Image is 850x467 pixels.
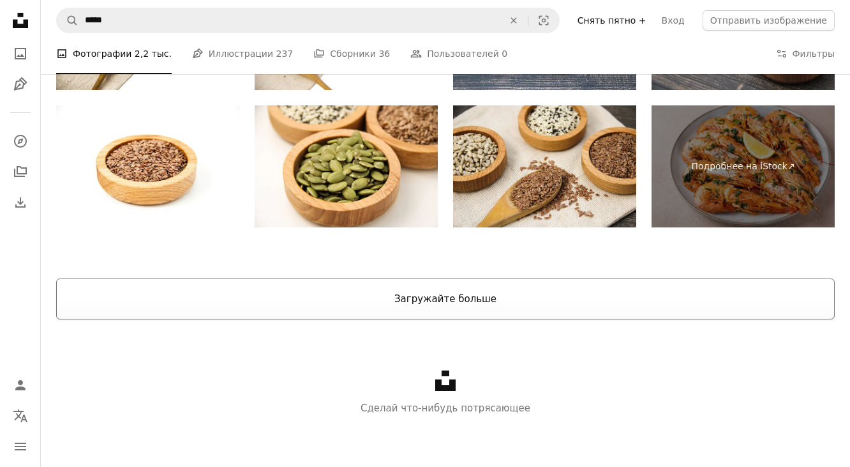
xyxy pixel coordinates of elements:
a: Подробнее на iStock↗ [652,105,835,227]
ya-tr-span: Снять пятно + [578,15,646,26]
img: Семена льна в чашке на белом фоне. [56,105,239,227]
ya-tr-span: ↗ [787,160,795,173]
a: Снять пятно + [570,10,654,31]
ya-tr-span: Фильтры [793,47,835,61]
ya-tr-span: Сделай что-нибудь потрясающее [361,402,530,414]
ya-tr-span: Вход [662,15,685,26]
ya-tr-span: Загружайте больше [394,293,496,305]
button: Фильтры [776,33,835,74]
a: История загрузок [8,190,33,215]
a: Исследовать [8,128,33,154]
ya-tr-span: 0 [502,49,507,59]
ya-tr-span: Иллюстрации [209,47,273,61]
ya-tr-span: Сборники [330,47,376,61]
ya-tr-span: Пользователей [427,47,499,61]
img: Деревянная чашка, наполненная тыквенными семечками, крупным планом [255,105,438,227]
ya-tr-span: Подробнее на iStock [691,160,787,173]
button: Отправить изображение [703,10,835,31]
a: Коллекции [8,159,33,185]
button: Поиск Unsplash [57,8,78,33]
form: Поиск визуальных элементов по всему сайту [56,8,560,33]
a: Фото [8,41,33,66]
button: Меню [8,434,33,459]
button: Загружайте больше [56,279,835,319]
a: Пользователей 0 [410,33,507,74]
img: В трёх деревянных стаканчиках вы можете увидеть семена трёх разных растений. [453,105,636,227]
button: Язык [8,403,33,429]
a: Войдите в систему / Зарегистрируйтесь [8,372,33,398]
button: Визуальный поиск [528,8,559,33]
a: Иллюстрации 237 [192,33,293,74]
ya-tr-span: 36 [378,49,390,59]
a: Вход [654,10,692,31]
ya-tr-span: Отправить изображение [710,15,827,26]
ya-tr-span: 237 [276,49,294,59]
a: Иллюстрации [8,72,33,97]
a: Сборники 36 [313,33,390,74]
button: Очистить [500,8,528,33]
a: Главная страница — Unplash [8,8,33,36]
